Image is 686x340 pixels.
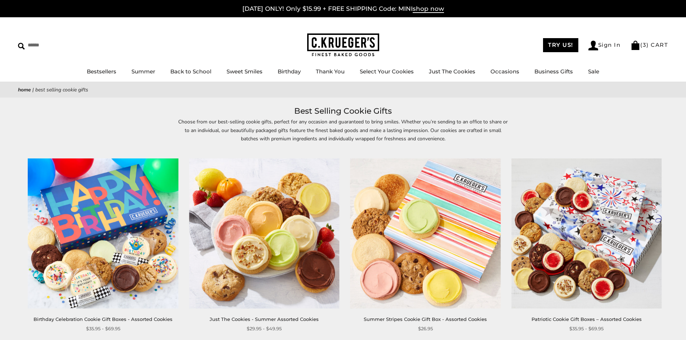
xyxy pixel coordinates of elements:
a: Patriotic Cookie Gift Boxes – Assorted Cookies [532,316,642,322]
a: [DATE] ONLY! Only $15.99 + FREE SHIPPING Code: MINIshop now [242,5,444,13]
span: $35.95 - $69.95 [569,325,604,332]
a: Select Your Cookies [360,68,414,75]
a: Home [18,86,31,93]
span: shop now [413,5,444,13]
span: | [32,86,34,93]
a: Birthday [278,68,301,75]
a: Sweet Smiles [227,68,263,75]
img: Search [18,43,25,50]
a: Business Gifts [534,68,573,75]
img: Patriotic Cookie Gift Boxes – Assorted Cookies [511,158,662,308]
a: Summer Stripes Cookie Gift Box - Assorted Cookies [364,316,487,322]
a: TRY US! [543,38,578,52]
span: $35.95 - $69.95 [86,325,120,332]
span: Best Selling Cookie Gifts [35,86,88,93]
img: Just The Cookies - Summer Assorted Cookies [189,158,339,308]
a: Summer [131,68,155,75]
a: Sign In [588,41,621,50]
input: Search [18,40,104,51]
img: Birthday Celebration Cookie Gift Boxes - Assorted Cookies [28,158,178,308]
a: Just The Cookies - Summer Assorted Cookies [210,316,319,322]
a: Occasions [490,68,519,75]
a: Thank You [316,68,345,75]
img: Summer Stripes Cookie Gift Box - Assorted Cookies [350,158,501,308]
img: C.KRUEGER'S [307,33,379,57]
span: 3 [643,41,647,48]
a: Bestsellers [87,68,116,75]
span: $29.95 - $49.95 [247,325,282,332]
img: Account [588,41,598,50]
a: Back to School [170,68,211,75]
a: Just The Cookies [429,68,475,75]
a: Sale [588,68,599,75]
p: Choose from our best-selling cookie gifts, perfect for any occasion and guaranteed to bring smile... [178,118,509,151]
span: $26.95 [418,325,433,332]
h1: Best Selling Cookie Gifts [29,105,657,118]
nav: breadcrumbs [18,86,668,94]
img: Bag [631,41,640,50]
a: Birthday Celebration Cookie Gift Boxes - Assorted Cookies [33,316,172,322]
a: (3) CART [631,41,668,48]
